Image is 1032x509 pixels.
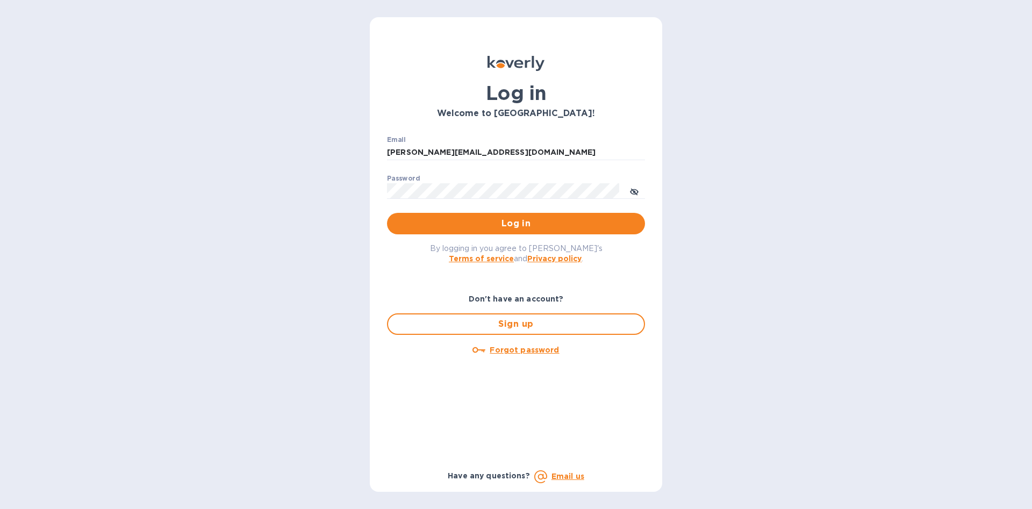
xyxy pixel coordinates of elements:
[387,175,420,182] label: Password
[623,180,645,202] button: toggle password visibility
[387,213,645,234] button: Log in
[387,145,645,161] input: Enter email address
[488,56,544,71] img: Koverly
[430,244,603,263] span: By logging in you agree to [PERSON_NAME]'s and .
[551,472,584,481] a: Email us
[449,254,514,263] a: Terms of service
[387,109,645,119] h3: Welcome to [GEOGRAPHIC_DATA]!
[387,82,645,104] h1: Log in
[527,254,582,263] a: Privacy policy
[396,217,636,230] span: Log in
[387,313,645,335] button: Sign up
[469,295,564,303] b: Don't have an account?
[490,346,559,354] u: Forgot password
[387,137,406,143] label: Email
[397,318,635,331] span: Sign up
[448,471,530,480] b: Have any questions?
